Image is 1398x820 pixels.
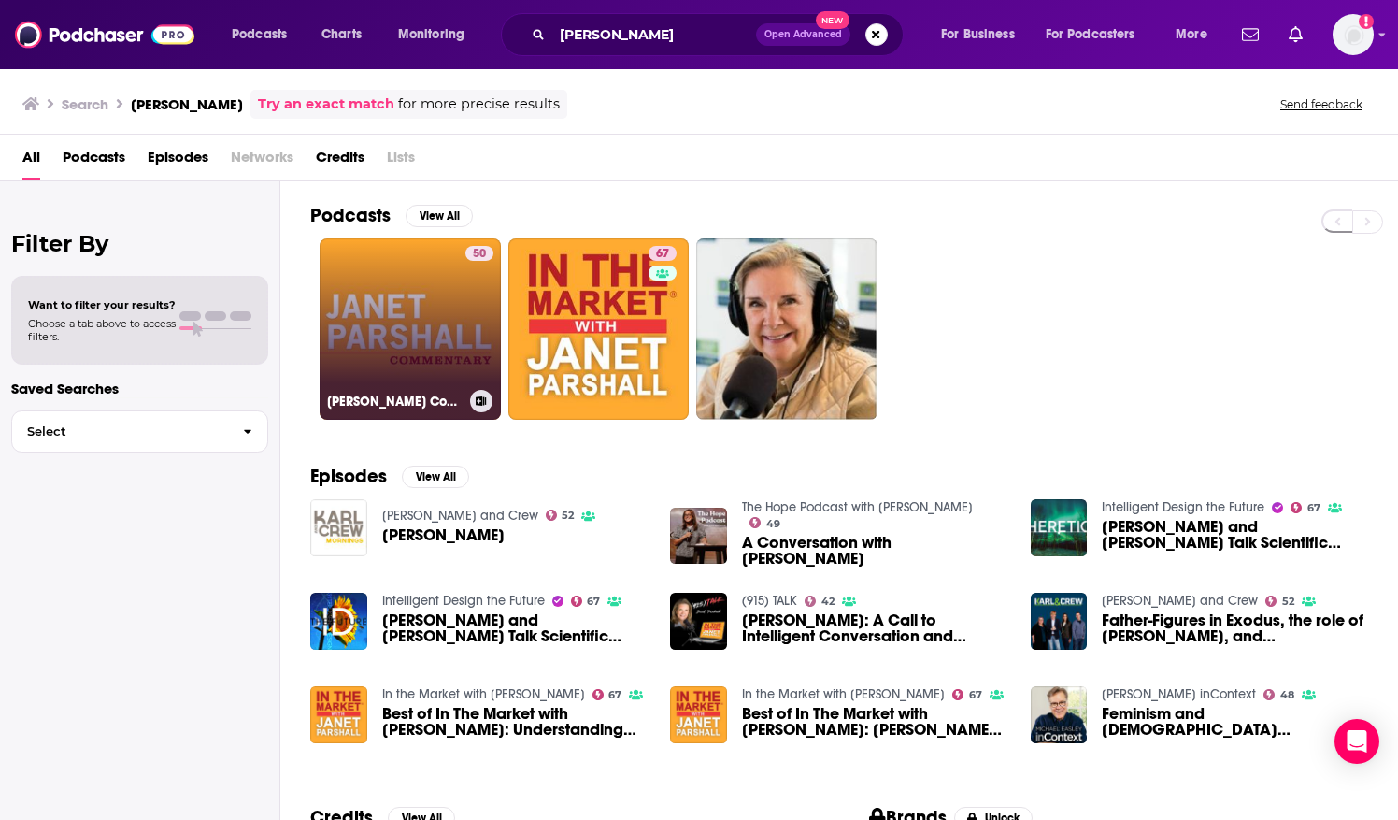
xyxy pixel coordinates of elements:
a: 67 [508,238,690,420]
img: Janet Parshall and Jonathan Witt Talk Scientific Heretics [1031,499,1088,556]
span: 67 [587,597,600,606]
h3: [PERSON_NAME] [131,95,243,113]
span: A Conversation with [PERSON_NAME] [742,535,1008,567]
a: Show notifications dropdown [1281,19,1310,50]
a: Intelligent Design the Future [382,593,545,609]
button: open menu [928,20,1038,50]
button: open menu [1163,20,1231,50]
input: Search podcasts, credits, & more... [552,20,756,50]
span: Lists [387,142,415,180]
img: Janet Parshall and Jonathan Witt Talk Scientific Heretics [310,593,367,650]
a: 50[PERSON_NAME] Commentary [320,238,501,420]
a: Janet Parshall and Jonathan Witt Talk Scientific Heretics [382,612,649,644]
a: Best of In The Market with Janet Parshall: Understanding Prayer [382,706,649,738]
span: Open Advanced [764,30,842,39]
span: Choose a tab above to access filters. [28,317,176,343]
span: 67 [656,245,669,264]
svg: Add a profile image [1359,14,1374,29]
button: View All [406,205,473,227]
span: New [816,11,849,29]
a: 67 [952,689,982,700]
span: Select [12,425,228,438]
a: Episodes [148,142,208,180]
span: [PERSON_NAME] and [PERSON_NAME] Talk Scientific Heretics [382,612,649,644]
button: View All [402,466,469,488]
div: Open Intercom Messenger [1334,719,1379,764]
p: Saved Searches [11,380,268,397]
span: More [1176,22,1207,48]
h2: Filter By [11,230,268,257]
a: Karl and Crew [382,508,538,524]
span: Best of In The Market with [PERSON_NAME]: Understanding Prayer [382,706,649,738]
button: Send feedback [1275,96,1368,112]
a: Janet Parshall and Jonathan Witt Talk Scientific Heretics [1102,519,1368,551]
a: 50 [465,246,493,261]
span: 52 [1282,597,1294,606]
span: Credits [316,142,364,180]
button: Select [11,410,268,453]
div: Search podcasts, credits, & more... [519,13,921,56]
a: Try an exact match [258,94,394,115]
span: 49 [766,520,780,528]
span: Monitoring [398,22,464,48]
a: 42 [805,596,835,607]
a: Podchaser - Follow, Share and Rate Podcasts [15,17,194,52]
span: [PERSON_NAME] [382,527,505,543]
h3: [PERSON_NAME] Commentary [327,394,463,410]
span: Charts [321,22,362,48]
a: A Conversation with Janet Parshall [742,535,1008,567]
span: 48 [1280,691,1294,699]
img: Father-Figures in Exodus, the role of Stepdads, and Janet Parshall [1031,593,1088,650]
span: Want to filter your results? [28,298,176,311]
a: 67 [592,689,622,700]
button: open menu [219,20,311,50]
a: Karl and Crew [1102,593,1258,609]
a: Janet Parshall [382,527,505,543]
span: 67 [1307,504,1320,512]
a: In the Market with Janet Parshall [382,686,585,702]
span: [PERSON_NAME] and [PERSON_NAME] Talk Scientific Heretics [1102,519,1368,551]
span: Feminism and [DEMOGRAPHIC_DATA] Leadership: [PERSON_NAME] [1102,706,1368,738]
img: Janet Parshall [310,499,367,556]
a: Intelligent Design the Future [1102,499,1264,515]
span: Father-Figures in Exodus, the role of [PERSON_NAME], and [PERSON_NAME] [1102,612,1368,644]
a: In the Market with Janet Parshall [742,686,945,702]
a: Podcasts [63,142,125,180]
a: Father-Figures in Exodus, the role of Stepdads, and Janet Parshall [1102,612,1368,644]
a: 67 [649,246,677,261]
a: Feminism and Female Leadership: Janet Parshall [1102,706,1368,738]
button: open menu [1034,20,1163,50]
a: Janet Parshall: A Call to Intelligent Conversation and Biblical Truth [742,612,1008,644]
a: 48 [1263,689,1294,700]
a: Best of In The Market with Janet Parshall: Mere Christians [742,706,1008,738]
a: Michael Easley inContext [1102,686,1256,702]
a: PodcastsView All [310,204,473,227]
span: 52 [562,511,574,520]
a: 52 [546,510,575,521]
span: For Podcasters [1046,22,1135,48]
img: Best of In The Market with Janet Parshall: Understanding Prayer [310,686,367,743]
img: A Conversation with Janet Parshall [670,508,727,565]
span: 67 [969,691,982,699]
img: Best of In The Market with Janet Parshall: Mere Christians [670,686,727,743]
a: 67 [571,596,601,607]
img: Feminism and Female Leadership: Janet Parshall [1031,686,1088,743]
button: Open AdvancedNew [756,23,850,46]
a: All [22,142,40,180]
img: Janet Parshall: A Call to Intelligent Conversation and Biblical Truth [670,593,727,650]
h2: Episodes [310,465,387,488]
span: 67 [608,691,621,699]
a: 49 [749,517,780,528]
a: The Hope Podcast with Lina Abujamra [742,499,973,515]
